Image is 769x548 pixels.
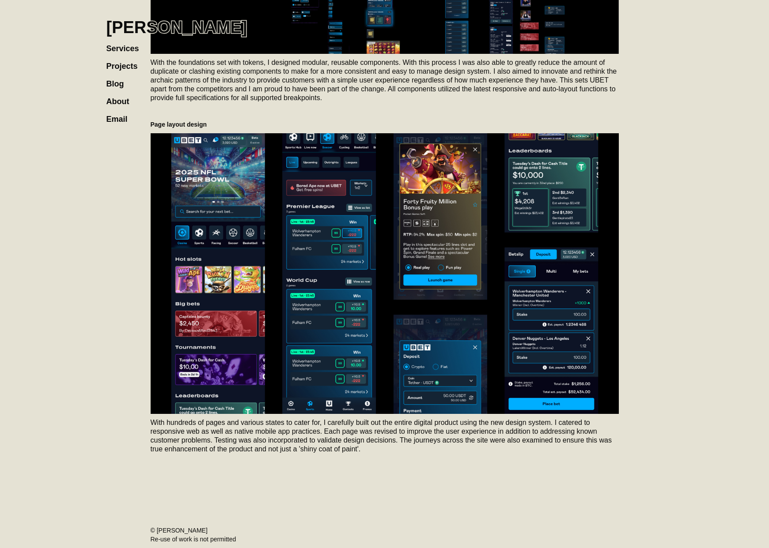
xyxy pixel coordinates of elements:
[151,120,619,129] h5: Page layout design
[106,106,136,124] a: Email
[151,458,619,467] p: ‍
[151,418,619,454] p: With hundreds of pages and various states to cater for, I carefully built out the entire digital ...
[106,9,247,37] a: home
[106,71,133,88] a: Blog
[151,526,619,544] div: © [PERSON_NAME] Re-use of work is not permitted
[151,58,619,102] p: With the foundations set with tokens, I designed modular, reusable components. With this process ...
[106,53,147,71] a: Projects
[106,88,138,106] a: About
[151,107,619,116] p: ‍
[106,18,247,37] h1: [PERSON_NAME]
[106,35,148,53] a: Services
